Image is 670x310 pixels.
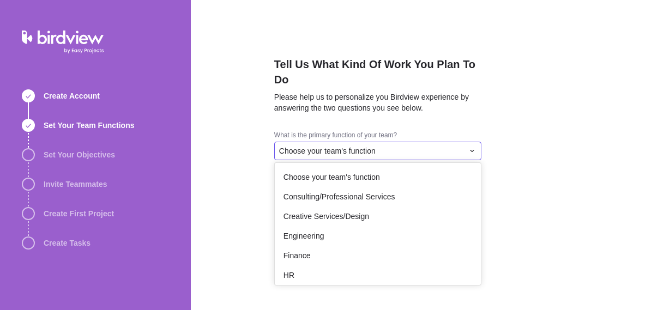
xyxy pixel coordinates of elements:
span: Choose your team's function [279,145,376,156]
span: Creative Services/Design [283,211,369,222]
span: Engineering [283,230,324,241]
span: Choose your team's function [283,172,380,183]
span: Consulting/Professional Services [283,191,395,202]
span: Finance [283,250,311,261]
span: HR [283,270,294,281]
